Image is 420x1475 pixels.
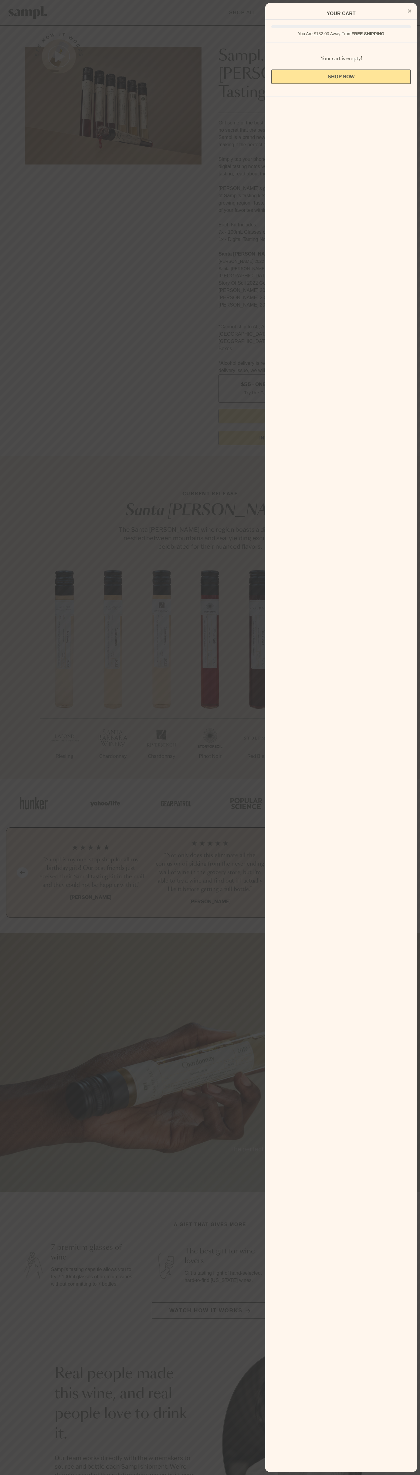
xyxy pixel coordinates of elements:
h4: Your cart is empty! [271,55,411,62]
button: Close Cart [405,7,414,16]
b: FREE SHIPPING [351,31,384,36]
a: Shop Now [271,70,411,84]
div: You are $132.00 away from [271,31,411,36]
h2: Your Cart [271,11,411,16]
